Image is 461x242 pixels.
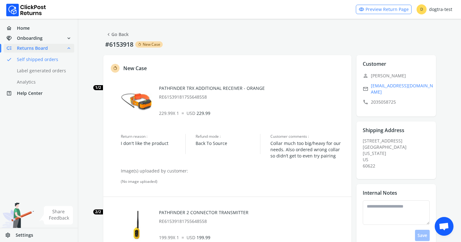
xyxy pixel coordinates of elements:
div: PATHFINDER 2 CONNECTOR TRANSMITTER [159,209,346,224]
span: 1/2 [93,85,103,90]
span: Help Center [17,90,43,96]
div: US [363,157,433,163]
span: Back To Source [196,140,260,147]
p: RE61539181755648558 [159,94,346,100]
span: D [417,4,427,14]
a: Go Back [106,30,129,39]
a: email[EMAIL_ADDRESS][DOMAIN_NAME] [363,83,433,95]
span: home [6,24,17,33]
a: Analytics [4,78,82,86]
span: Refund mode : [196,134,260,139]
p: 2035058725 [363,98,433,106]
span: Returns Board [17,45,48,51]
a: Open chat [435,217,453,236]
p: [PERSON_NAME] [363,71,433,80]
span: = [182,110,184,116]
span: Customer comments : [270,134,345,139]
span: 2/2 [93,209,103,214]
div: (No image uploaded) [121,179,345,184]
span: call [363,98,368,106]
a: help_centerHelp Center [4,89,74,98]
span: expand_less [66,44,72,53]
span: = [182,234,184,240]
span: rotate_left [113,64,118,72]
span: Return reason : [121,134,185,139]
span: expand_more [66,34,72,43]
span: visibility [359,5,364,14]
span: handshake [6,34,17,43]
img: row_image [121,85,152,116]
span: Onboarding [17,35,43,41]
span: New Case [143,42,160,47]
span: settings [5,231,16,239]
p: 199.99 X 1 [159,234,346,241]
p: Customer [363,60,386,68]
img: row_image [121,209,152,241]
button: chevron_leftGo Back [103,29,131,40]
a: visibilityPreview Return Page [356,5,412,14]
p: 229.99 X 1 [159,110,346,116]
span: USD [187,110,195,116]
span: low_priority [6,44,17,53]
span: 229.99 [187,110,210,116]
p: Internal Notes [363,189,397,197]
span: done [6,55,12,64]
span: Settings [16,232,33,238]
div: [STREET_ADDRESS] [363,138,433,169]
span: USD [187,234,195,240]
span: Collar much too big/heavy for our needs. Also ordered wrong collar so didn’t get to even try pairing [270,140,345,159]
p: Image(s) uploaded by customer: [121,168,345,174]
p: New Case [123,64,147,72]
a: doneSelf shipped orders [4,55,82,64]
div: PATHFINDER TRX ADDITIONAL RECEIVER - ORANGE [159,85,346,100]
div: [GEOGRAPHIC_DATA] [363,144,433,150]
p: #6153918 [103,40,135,49]
span: Home [17,25,30,31]
div: [US_STATE] [363,150,433,157]
img: Logo [6,4,46,16]
span: rotate_left [138,42,141,47]
a: homeHome [4,24,74,33]
button: Save [415,230,430,241]
p: RE61539181755648558 [159,218,346,224]
div: 60622 [363,163,433,169]
span: person [363,71,368,80]
img: share feedback [39,206,73,224]
p: Shipping Address [363,126,404,134]
span: email [363,85,368,93]
span: 199.99 [187,234,210,240]
span: help_center [6,89,17,98]
span: I don't like the product [121,140,185,147]
span: chevron_left [106,30,111,39]
div: dogtra-test [417,4,452,14]
a: Label generated orders [4,66,82,75]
